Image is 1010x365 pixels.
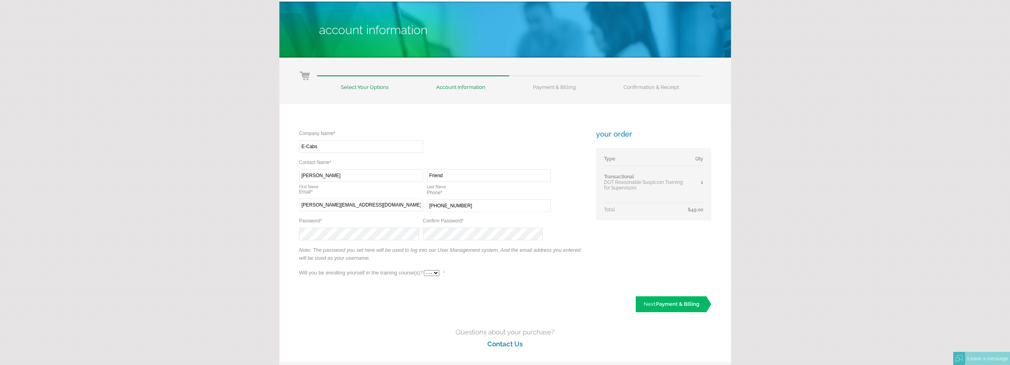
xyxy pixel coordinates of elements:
[299,247,581,261] em: Note: The password you set here will be used to log into our User Management system. And the emai...
[596,130,711,138] h3: your order
[317,75,412,90] li: Select Your Options
[299,160,331,165] label: Contact Name*
[279,326,731,338] h4: Questions about your purchase?
[656,301,699,307] span: Payment & Billing
[688,166,703,203] td: 1
[299,185,427,189] span: First Name
[956,355,963,362] img: Offline
[604,166,688,203] td: DOT Reasonable Suspicion Training for Supervisors
[487,340,523,348] a: Contact Us
[965,352,1010,365] div: Leave a message
[688,207,703,212] span: $49.00
[427,190,442,195] label: Phone*
[412,75,509,90] li: Account Information
[299,189,313,195] label: Email*
[604,203,688,213] td: Total
[427,185,555,189] span: Last Name
[423,218,464,224] label: Confirm Password*
[604,156,688,166] td: Type
[636,296,711,312] a: Next:Payment & Billing
[600,75,703,90] li: Confirmation & Receipt
[688,156,703,166] td: Qty
[299,270,423,276] label: Will you be enrolling yourself in the training course(s)?
[604,174,634,180] span: Transactional
[509,75,600,90] li: Payment & Billing
[299,218,322,224] label: Password*
[299,131,335,136] label: Company Name*
[319,23,427,37] span: Account Information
